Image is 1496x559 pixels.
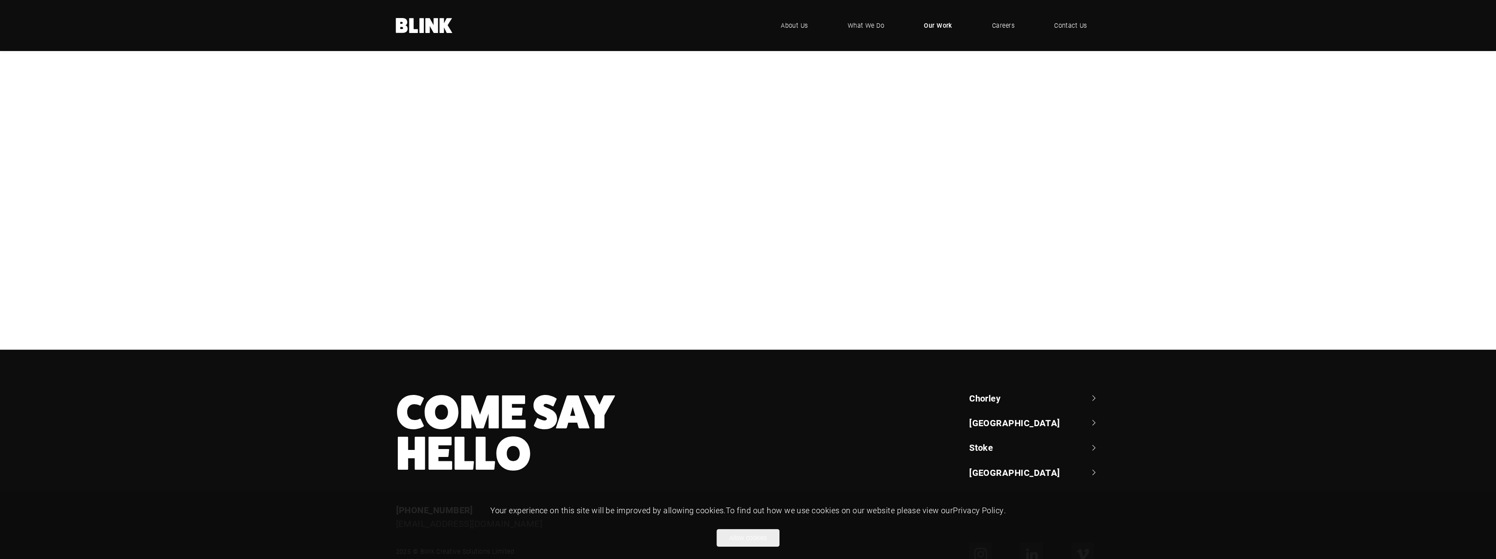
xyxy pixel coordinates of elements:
a: Stoke [969,441,1100,453]
span: Our Work [924,21,952,30]
span: Careers [992,21,1014,30]
button: Allow cookies [717,529,779,547]
a: Chorley [969,392,1100,404]
h3: Come Say Hello [396,392,814,475]
span: Contact Us [1054,21,1087,30]
a: [GEOGRAPHIC_DATA] [969,466,1100,479]
span: About Us [781,21,808,30]
a: About Us [768,12,821,39]
a: Careers [979,12,1028,39]
a: What We Do [834,12,898,39]
span: What We Do [848,21,885,30]
a: Our Work [911,12,966,39]
a: Home [396,18,453,33]
span: Your experience on this site will be improved by allowing cookies. To find out how we use cookies... [490,505,1006,515]
a: [GEOGRAPHIC_DATA] [969,417,1100,429]
a: Contact Us [1041,12,1100,39]
a: Privacy Policy [953,505,1003,515]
